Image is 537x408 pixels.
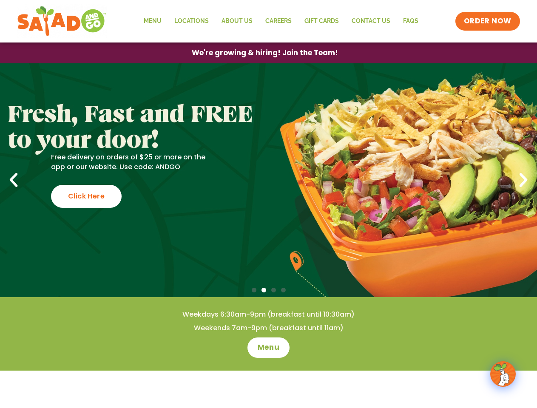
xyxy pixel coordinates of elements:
span: Go to slide 4 [281,288,286,292]
img: wpChatIcon [491,362,515,386]
a: Locations [168,11,215,31]
img: new-SAG-logo-768×292 [17,4,107,38]
h4: Weekdays 6:30am-9pm (breakfast until 10:30am) [17,310,520,319]
div: Next slide [514,171,533,190]
span: We're growing & hiring! Join the Team! [192,49,338,57]
span: Menu [258,343,279,353]
a: Menu [137,11,168,31]
span: Go to slide 2 [261,288,266,292]
a: ORDER NOW [455,12,520,31]
div: Click Here [51,185,122,208]
p: Free delivery on orders of $25 or more on the app or our website. Use code: ANDGO [51,153,211,172]
a: FAQs [397,11,425,31]
nav: Menu [137,11,425,31]
h4: Weekends 7am-9pm (breakfast until 11am) [17,323,520,333]
span: ORDER NOW [464,16,511,26]
a: Contact Us [345,11,397,31]
a: We're growing & hiring! Join the Team! [179,43,351,63]
span: Go to slide 3 [271,288,276,292]
a: About Us [215,11,259,31]
span: Go to slide 1 [252,288,256,292]
a: Careers [259,11,298,31]
div: Previous slide [4,171,23,190]
a: GIFT CARDS [298,11,345,31]
a: Menu [247,337,290,358]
